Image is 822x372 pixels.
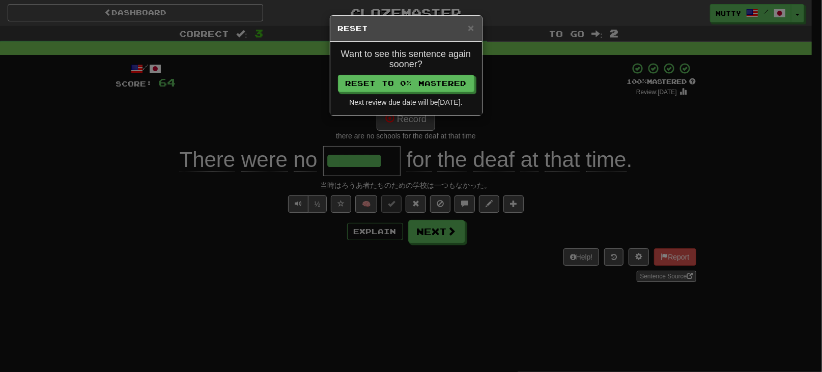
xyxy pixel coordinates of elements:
button: Reset to 0% Mastered [338,75,474,92]
h4: Want to see this sentence again sooner? [338,49,474,70]
h5: Reset [338,23,474,34]
span: × [468,22,474,34]
button: Close [468,22,474,33]
div: Next review due date will be [DATE] . [338,97,474,107]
